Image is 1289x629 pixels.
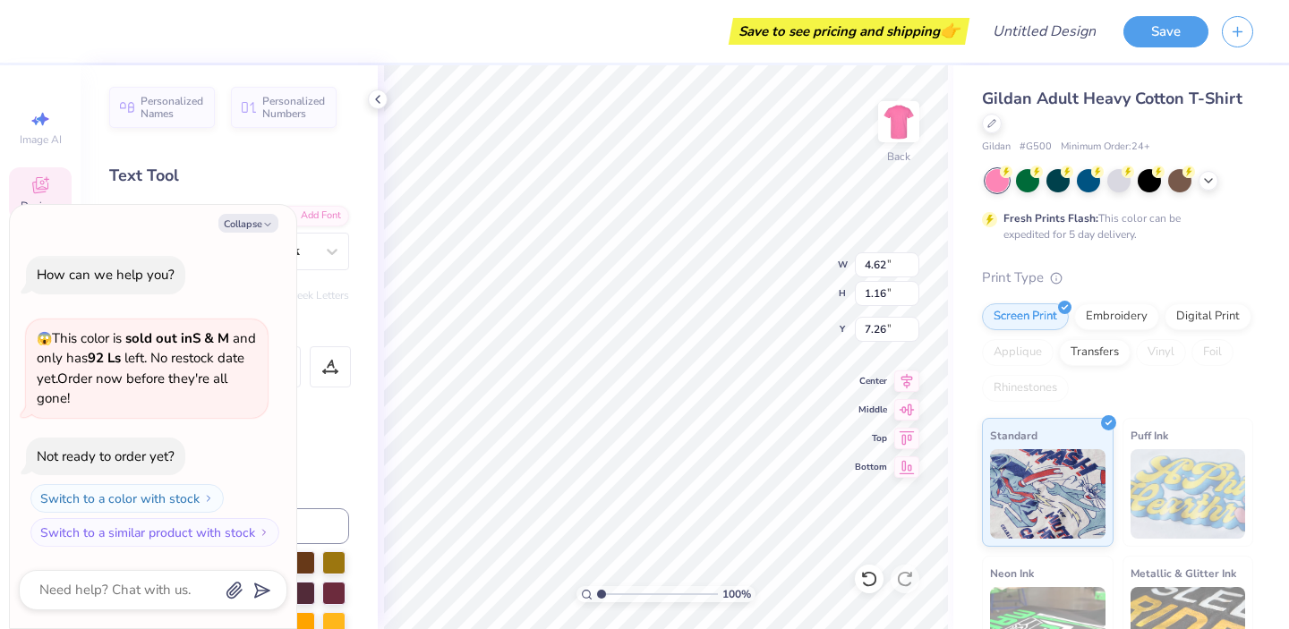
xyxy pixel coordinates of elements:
[982,268,1253,288] div: Print Type
[1131,449,1246,539] img: Puff Ink
[1061,140,1150,155] span: Minimum Order: 24 +
[887,149,910,165] div: Back
[1123,16,1208,47] button: Save
[125,329,229,347] strong: sold out in S & M
[982,339,1054,366] div: Applique
[203,493,214,504] img: Switch to a color with stock
[1131,426,1168,445] span: Puff Ink
[37,266,175,284] div: How can we help you?
[722,586,751,602] span: 100 %
[1191,339,1234,366] div: Foil
[982,88,1242,109] span: Gildan Adult Heavy Cotton T-Shirt
[1165,303,1251,330] div: Digital Print
[855,404,887,416] span: Middle
[982,303,1069,330] div: Screen Print
[978,13,1110,49] input: Untitled Design
[37,447,175,465] div: Not ready to order yet?
[37,330,52,347] span: 😱
[982,140,1011,155] span: Gildan
[259,527,269,538] img: Switch to a similar product with stock
[21,199,60,213] span: Designs
[1131,564,1236,582] span: Metallic & Glitter Ink
[141,95,204,120] span: Personalized Names
[1059,339,1131,366] div: Transfers
[982,375,1069,402] div: Rhinestones
[990,426,1037,445] span: Standard
[940,20,960,41] span: 👉
[1003,211,1098,225] strong: Fresh Prints Flash:
[218,214,278,233] button: Collapse
[88,349,121,367] strong: 92 Ls
[278,206,349,226] div: Add Font
[109,164,349,188] div: Text Tool
[1020,140,1052,155] span: # G500
[855,432,887,445] span: Top
[881,104,917,140] img: Back
[262,95,326,120] span: Personalized Numbers
[20,132,62,147] span: Image AI
[855,375,887,387] span: Center
[1074,303,1159,330] div: Embroidery
[990,449,1105,539] img: Standard
[30,484,224,513] button: Switch to a color with stock
[37,329,256,408] span: This color is and only has left . No restock date yet. Order now before they're all gone!
[1136,339,1186,366] div: Vinyl
[30,518,279,547] button: Switch to a similar product with stock
[733,18,965,45] div: Save to see pricing and shipping
[990,564,1034,582] span: Neon Ink
[1003,210,1224,242] div: This color can be expedited for 5 day delivery.
[855,461,887,473] span: Bottom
